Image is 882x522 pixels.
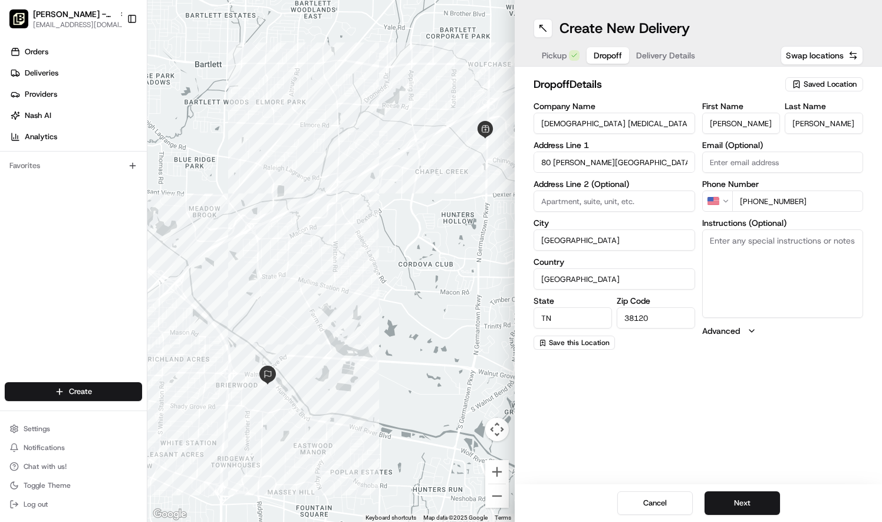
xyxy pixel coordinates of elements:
[24,443,65,452] span: Notifications
[534,152,695,173] input: Enter address
[5,5,122,33] button: Pei Wei - Countrywood Memphis[PERSON_NAME] - Countrywood [GEOGRAPHIC_DATA][EMAIL_ADDRESS][DOMAIN_...
[5,421,142,437] button: Settings
[5,496,142,513] button: Log out
[732,191,864,212] input: Enter phone number
[200,116,215,130] button: Start new chat
[7,166,95,187] a: 📗Knowledge Base
[785,113,863,134] input: Enter last name
[423,514,488,521] span: Map data ©2025 Google
[560,19,690,38] h1: Create New Delivery
[117,199,143,208] span: Pylon
[25,132,57,142] span: Analytics
[83,199,143,208] a: Powered byPylon
[534,229,695,251] input: Enter city
[95,166,194,187] a: 💻API Documentation
[617,307,695,329] input: Enter zip code
[485,460,509,484] button: Zoom in
[5,64,147,83] a: Deliveries
[9,9,28,28] img: Pei Wei - Countrywood Memphis
[702,113,781,134] input: Enter first name
[12,11,35,35] img: Nash
[5,106,147,125] a: Nash AI
[5,458,142,475] button: Chat with us!
[781,46,863,65] button: Swap locations
[485,418,509,441] button: Map camera controls
[636,50,695,61] span: Delivery Details
[150,507,189,522] img: Google
[534,336,615,350] button: Save this Location
[12,172,21,181] div: 📗
[366,514,416,522] button: Keyboard shortcuts
[33,8,114,20] button: [PERSON_NAME] - Countrywood [GEOGRAPHIC_DATA]
[534,141,695,149] label: Address Line 1
[24,170,90,182] span: Knowledge Base
[534,297,612,305] label: State
[534,258,695,266] label: Country
[25,110,51,121] span: Nash AI
[534,180,695,188] label: Address Line 2 (Optional)
[12,47,215,65] p: Welcome 👋
[804,79,857,90] span: Saved Location
[5,439,142,456] button: Notifications
[534,219,695,227] label: City
[24,500,48,509] span: Log out
[31,75,195,88] input: Clear
[534,307,612,329] input: Enter state
[702,219,864,227] label: Instructions (Optional)
[785,76,863,93] button: Saved Location
[785,102,863,110] label: Last Name
[24,481,71,490] span: Toggle Theme
[534,191,695,212] input: Apartment, suite, unit, etc.
[534,102,695,110] label: Company Name
[534,113,695,134] input: Enter company name
[5,85,147,104] a: Providers
[5,477,142,494] button: Toggle Theme
[33,20,127,29] button: [EMAIL_ADDRESS][DOMAIN_NAME]
[534,268,695,290] input: Enter country
[534,76,778,93] h2: dropoff Details
[150,507,189,522] a: Open this area in Google Maps (opens a new window)
[24,462,67,471] span: Chat with us!
[495,514,511,521] a: Terms (opens in new tab)
[100,172,109,181] div: 💻
[702,141,864,149] label: Email (Optional)
[25,47,48,57] span: Orders
[25,68,58,78] span: Deliveries
[5,42,147,61] a: Orders
[594,50,622,61] span: Dropoff
[24,424,50,434] span: Settings
[786,50,844,61] span: Swap locations
[111,170,189,182] span: API Documentation
[69,386,92,397] span: Create
[705,491,780,515] button: Next
[617,491,693,515] button: Cancel
[702,325,740,337] label: Advanced
[485,484,509,508] button: Zoom out
[5,156,142,175] div: Favorites
[542,50,567,61] span: Pickup
[12,112,33,133] img: 1736555255976-a54dd68f-1ca7-489b-9aae-adbdc363a1c4
[702,325,864,337] button: Advanced
[702,180,864,188] label: Phone Number
[549,338,610,347] span: Save this Location
[40,124,149,133] div: We're available if you need us!
[40,112,193,124] div: Start new chat
[25,89,57,100] span: Providers
[5,127,147,146] a: Analytics
[702,102,781,110] label: First Name
[617,297,695,305] label: Zip Code
[702,152,864,173] input: Enter email address
[5,382,142,401] button: Create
